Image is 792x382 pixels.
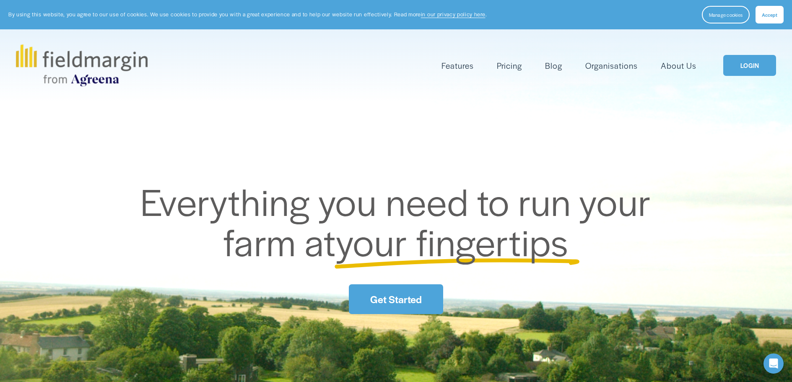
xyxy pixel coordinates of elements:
a: Pricing [497,59,522,73]
img: fieldmargin.com [16,44,148,86]
span: Everything you need to run your farm at [140,174,660,267]
div: Open Intercom Messenger [763,353,784,374]
a: LOGIN [723,55,776,76]
a: About Us [661,59,696,73]
a: Get Started [349,284,443,314]
span: Features [441,60,474,72]
a: Blog [545,59,562,73]
a: folder dropdown [441,59,474,73]
span: your fingertips [336,215,569,267]
span: Accept [762,11,777,18]
span: Manage cookies [709,11,743,18]
button: Accept [756,6,784,23]
p: By using this website, you agree to our use of cookies. We use cookies to provide you with a grea... [8,10,487,18]
a: Organisations [585,59,638,73]
button: Manage cookies [702,6,750,23]
a: in our privacy policy here [421,10,486,18]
